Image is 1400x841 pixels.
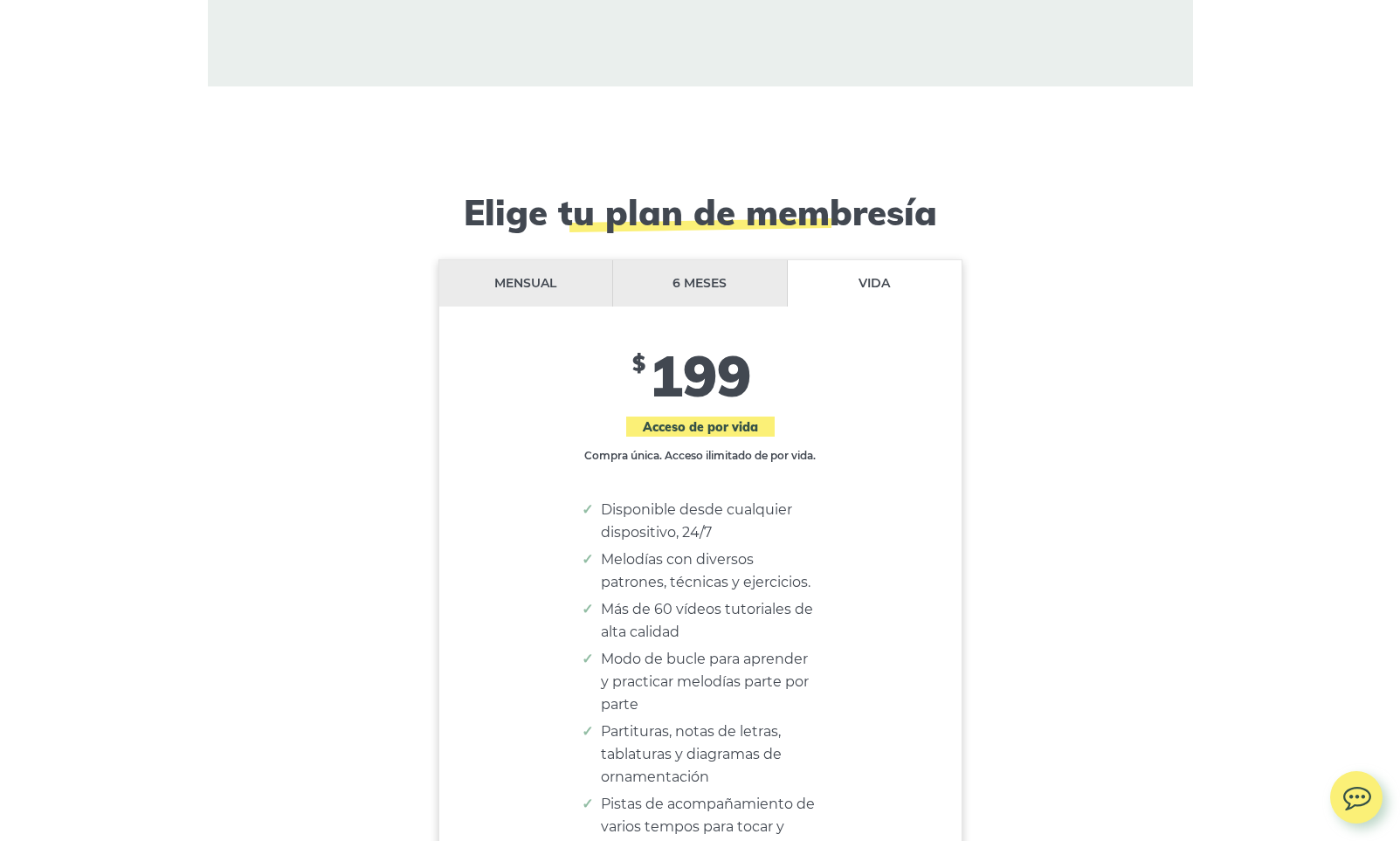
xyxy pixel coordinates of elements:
[601,551,810,590] font: Melodías con diversos patrones, técnicas y ejercicios.
[494,275,556,291] font: Mensual
[601,723,782,785] font: Partituras, notas de letras, tablaturas y diagramas de ornamentación
[672,275,727,291] font: 6 meses
[601,501,792,541] font: Disponible desde cualquier dispositivo, 24/7
[643,419,758,435] font: Acceso de por vida
[1330,771,1383,816] img: chat.svg
[464,190,937,234] font: Elige tu plan de membresía
[632,349,645,376] font: $
[584,449,816,462] font: Compra única. Acceso ilimitado de por vida.
[649,340,751,410] font: 199
[601,601,813,640] font: Más de 60 vídeos tutoriales de alta calidad
[601,651,809,713] font: Modo de bucle para aprender y practicar melodías parte por parte
[859,275,890,291] font: Vida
